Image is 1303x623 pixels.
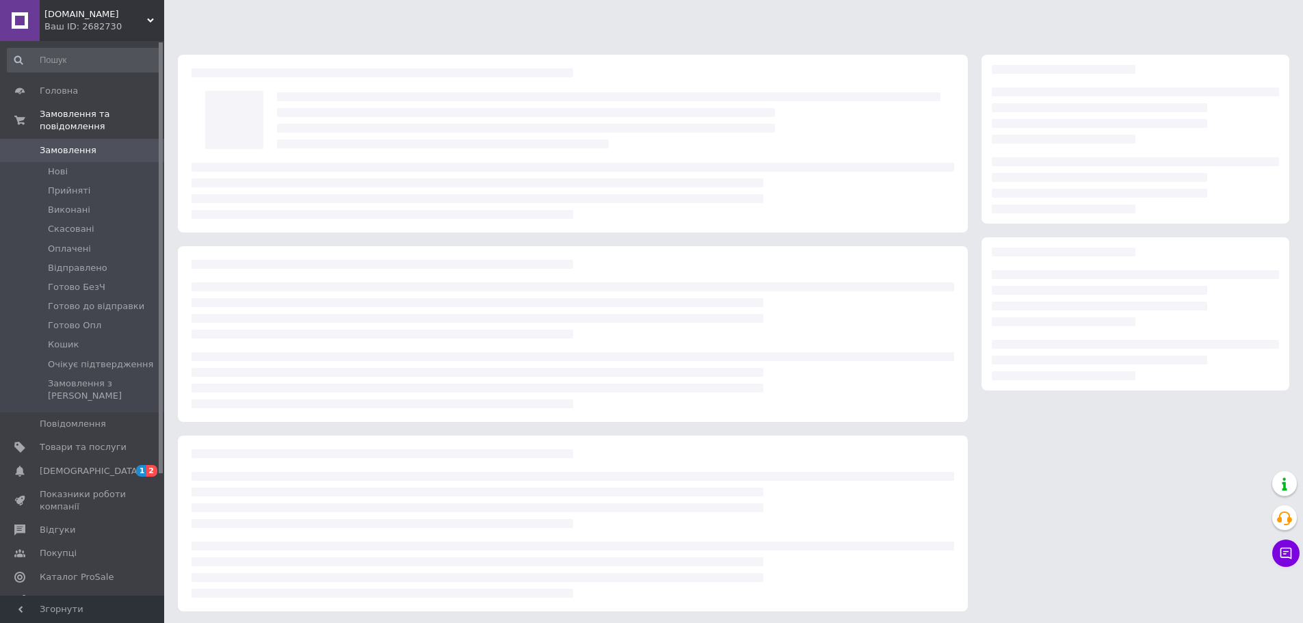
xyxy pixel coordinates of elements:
[48,281,105,293] span: Готово БезЧ
[40,465,141,477] span: [DEMOGRAPHIC_DATA]
[1272,540,1300,567] button: Чат з покупцем
[40,547,77,559] span: Покупці
[136,465,147,477] span: 1
[48,358,153,371] span: Очікує підтвердження
[40,571,114,583] span: Каталог ProSale
[48,339,79,351] span: Кошик
[48,262,107,274] span: Відправлено
[40,524,75,536] span: Відгуки
[48,377,160,402] span: Замовлення з [PERSON_NAME]
[48,319,101,332] span: Готово Опл
[7,48,161,72] input: Пошук
[44,8,147,21] span: Topcenter.in.ua
[48,204,90,216] span: Виконані
[40,108,164,133] span: Замовлення та повідомлення
[48,300,144,313] span: Готово до відправки
[44,21,164,33] div: Ваш ID: 2682730
[48,243,91,255] span: Оплачені
[40,85,78,97] span: Головна
[40,144,96,157] span: Замовлення
[40,418,106,430] span: Повідомлення
[40,441,127,453] span: Товари та послуги
[48,185,90,197] span: Прийняті
[146,465,157,477] span: 2
[40,594,87,607] span: Аналітика
[48,223,94,235] span: Скасовані
[48,165,68,178] span: Нові
[40,488,127,513] span: Показники роботи компанії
